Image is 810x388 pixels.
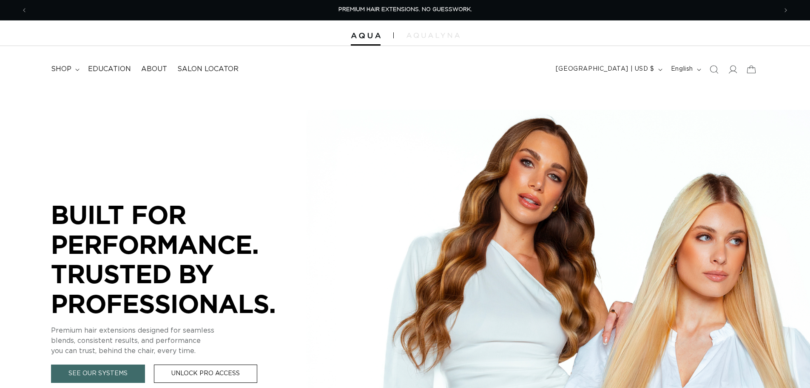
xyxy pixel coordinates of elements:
span: Education [88,65,131,74]
a: See Our Systems [51,365,145,383]
button: Previous announcement [15,2,34,18]
img: Aqua Hair Extensions [351,33,381,39]
span: About [141,65,167,74]
p: Premium hair extensions designed for seamless blends, consistent results, and performance you can... [51,325,306,356]
span: PREMIUM HAIR EXTENSIONS. NO GUESSWORK. [338,7,472,12]
button: Next announcement [776,2,795,18]
a: Unlock Pro Access [154,365,257,383]
button: English [666,61,705,78]
a: About [136,60,172,79]
a: Salon Locator [172,60,244,79]
button: [GEOGRAPHIC_DATA] | USD $ [551,61,666,78]
span: [GEOGRAPHIC_DATA] | USD $ [556,65,654,74]
a: Education [83,60,136,79]
p: BUILT FOR PERFORMANCE. TRUSTED BY PROFESSIONALS. [51,200,306,318]
img: aqualyna.com [406,33,460,38]
span: Salon Locator [177,65,239,74]
summary: shop [46,60,83,79]
span: English [671,65,693,74]
summary: Search [705,60,723,79]
span: shop [51,65,71,74]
